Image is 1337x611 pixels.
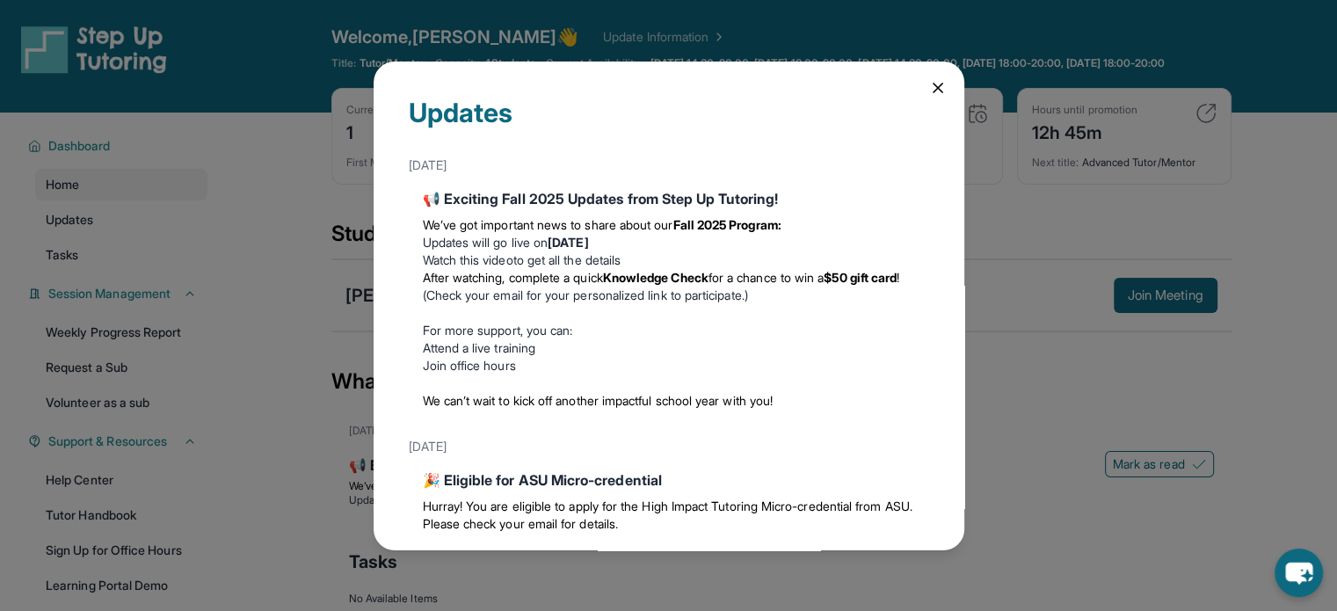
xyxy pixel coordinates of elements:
[423,469,915,491] div: 🎉 Eligible for ASU Micro-credential
[423,269,915,304] li: (Check your email for your personalized link to participate.)
[423,251,915,269] li: to get all the details
[423,340,536,355] a: Attend a live training
[423,217,673,232] span: We’ve got important news to share about our
[1275,549,1323,597] button: chat-button
[423,358,516,373] a: Join office hours
[603,270,708,285] strong: Knowledge Check
[409,431,929,462] div: [DATE]
[423,188,915,209] div: 📢 Exciting Fall 2025 Updates from Step Up Tutoring!
[897,270,899,285] span: !
[423,234,915,251] li: Updates will go live on
[409,97,929,149] div: Updates
[423,393,774,408] span: We can’t wait to kick off another impactful school year with you!
[824,270,897,285] strong: $50 gift card
[708,270,824,285] span: for a chance to win a
[409,149,929,181] div: [DATE]
[423,252,513,267] a: Watch this video
[423,498,912,531] span: Hurray! You are eligible to apply for the High Impact Tutoring Micro-credential from ASU. Please ...
[548,235,588,250] strong: [DATE]
[673,217,781,232] strong: Fall 2025 Program:
[423,270,603,285] span: After watching, complete a quick
[423,322,915,339] p: For more support, you can:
